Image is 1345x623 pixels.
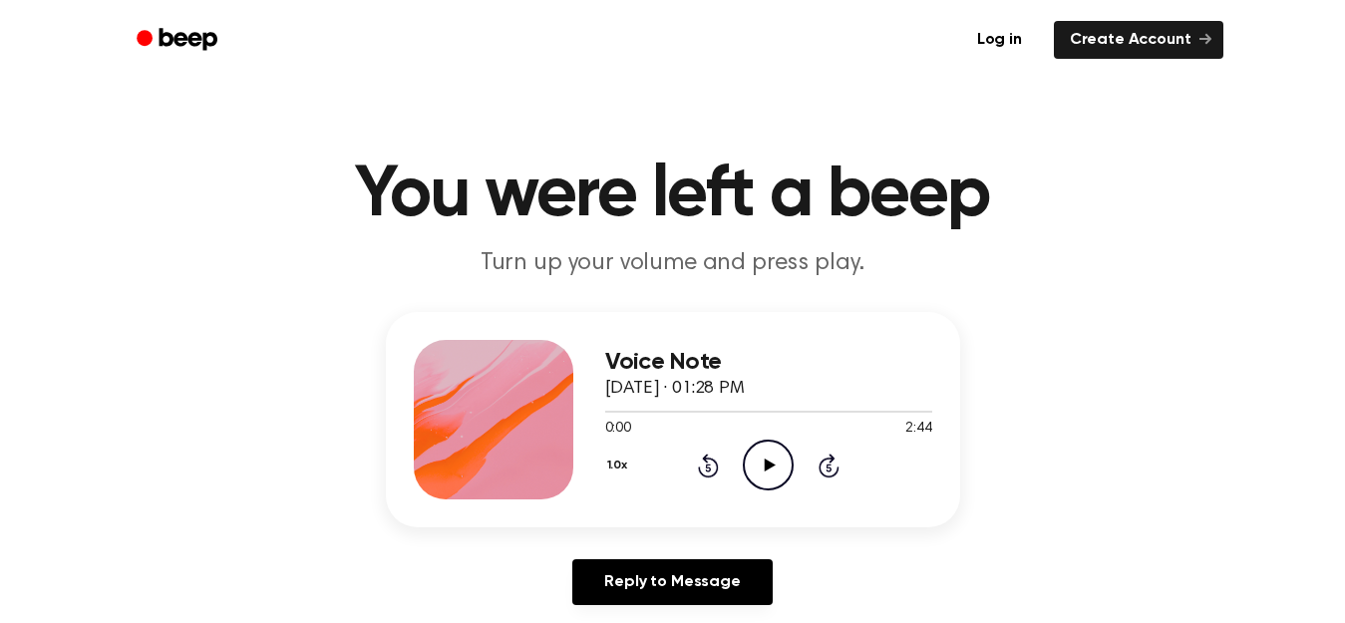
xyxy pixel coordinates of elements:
span: [DATE] · 01:28 PM [605,380,745,398]
h1: You were left a beep [163,159,1183,231]
span: 2:44 [905,419,931,440]
a: Create Account [1054,21,1223,59]
button: 1.0x [605,449,635,482]
h3: Voice Note [605,349,932,376]
a: Beep [123,21,235,60]
a: Log in [957,17,1042,63]
p: Turn up your volume and press play. [290,247,1056,280]
span: 0:00 [605,419,631,440]
a: Reply to Message [572,559,772,605]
